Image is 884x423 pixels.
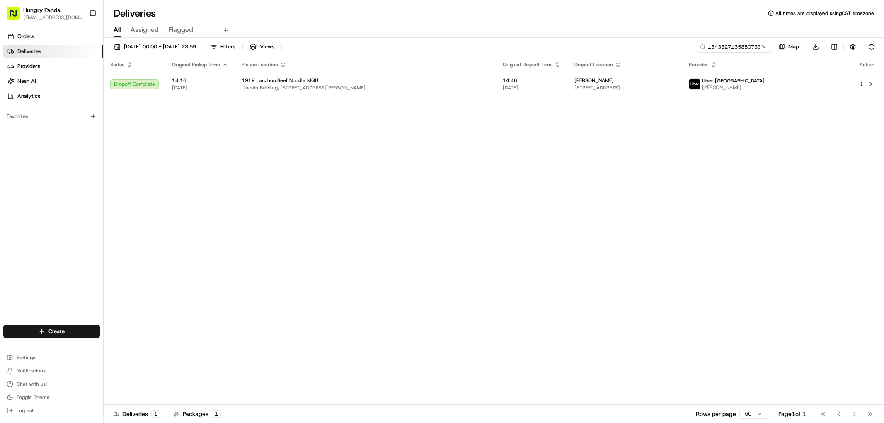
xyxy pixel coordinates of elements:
span: [STREET_ADDRESS] [574,85,676,91]
span: Toggle Theme [17,394,50,401]
span: Status [110,61,124,68]
button: Map [775,41,803,53]
span: Dropoff Location [574,61,613,68]
span: Original Pickup Time [172,61,220,68]
a: Nash AI [3,75,103,88]
button: Hungry Panda[EMAIL_ADDRESS][DOMAIN_NAME] [3,3,86,23]
span: Flagged [169,25,193,35]
a: Providers [3,60,103,73]
div: 1 [151,410,160,418]
span: Uber [GEOGRAPHIC_DATA] [702,77,765,84]
span: Filters [220,43,235,51]
img: uber-new-logo.jpeg [689,79,700,89]
span: Views [260,43,274,51]
span: Create [48,328,65,335]
span: [PERSON_NAME] [702,84,765,91]
button: Settings [3,352,100,363]
span: All times are displayed using CST timezone [775,10,874,17]
button: [DATE] 00:00 - [DATE] 23:59 [110,41,200,53]
span: Lincoln Building, [STREET_ADDRESS][PERSON_NAME] [242,85,489,91]
span: Deliveries [17,48,41,55]
div: Packages [174,410,221,418]
span: Chat with us! [17,381,47,387]
button: Toggle Theme [3,392,100,403]
span: Assigned [131,25,159,35]
div: Deliveries [114,410,160,418]
span: Nash AI [17,77,36,85]
div: Page 1 of 1 [778,410,806,418]
button: Log out [3,405,100,416]
div: 1 [212,410,221,418]
span: 14:46 [503,77,561,84]
h1: Deliveries [114,7,156,20]
span: Notifications [17,367,46,374]
span: Original Dropoff Time [503,61,553,68]
span: Provider [689,61,708,68]
span: All [114,25,121,35]
span: [DATE] 00:00 - [DATE] 23:59 [124,43,196,51]
span: [PERSON_NAME] [574,77,614,84]
input: Type to search [697,41,771,53]
button: Hungry Panda [23,6,61,14]
div: Favorites [3,110,100,123]
button: Views [246,41,278,53]
button: Create [3,325,100,338]
a: Deliveries [3,45,103,58]
span: [DATE] [503,85,561,91]
span: Log out [17,407,34,414]
button: [EMAIL_ADDRESS][DOMAIN_NAME] [23,14,82,21]
span: [DATE] [172,85,228,91]
button: Refresh [866,41,877,53]
span: 14:16 [172,77,228,84]
button: Filters [207,41,239,53]
span: Map [788,43,799,51]
span: Analytics [17,92,40,100]
span: Orders [17,33,34,40]
button: Chat with us! [3,378,100,390]
div: Action [858,61,876,68]
button: Notifications [3,365,100,377]
p: Rows per page [696,410,736,418]
span: Providers [17,63,40,70]
a: Analytics [3,89,103,103]
span: Pickup Location [242,61,278,68]
span: 1919 Lanzhou Beef Noodle MQU [242,77,318,84]
span: Settings [17,354,35,361]
a: Orders [3,30,103,43]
